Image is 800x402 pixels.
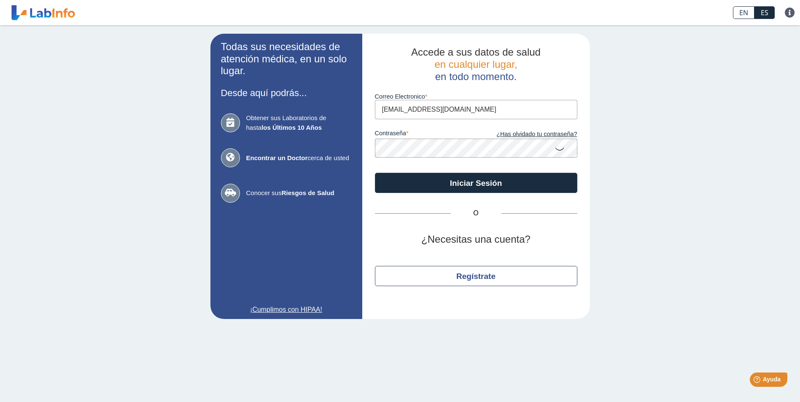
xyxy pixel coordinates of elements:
[434,59,517,70] span: en cualquier lugar,
[221,88,352,98] h3: Desde aquí podrás...
[221,41,352,77] h2: Todas sus necesidades de atención médica, en un solo lugar.
[375,233,577,246] h2: ¿Necesitas una cuenta?
[246,154,308,161] b: Encontrar un Doctor
[261,124,322,131] b: los Últimos 10 Años
[221,305,352,315] a: ¡Cumplimos con HIPAA!
[375,173,577,193] button: Iniciar Sesión
[725,369,791,393] iframe: Help widget launcher
[246,153,352,163] span: cerca de usted
[451,208,501,218] span: O
[282,189,334,196] b: Riesgos de Salud
[246,188,352,198] span: Conocer sus
[733,6,754,19] a: EN
[375,93,577,100] label: Correo Electronico
[375,130,476,139] label: contraseña
[375,266,577,286] button: Regístrate
[435,71,517,82] span: en todo momento.
[246,113,352,132] span: Obtener sus Laboratorios de hasta
[411,46,541,58] span: Accede a sus datos de salud
[476,130,577,139] a: ¿Has olvidado tu contraseña?
[754,6,775,19] a: ES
